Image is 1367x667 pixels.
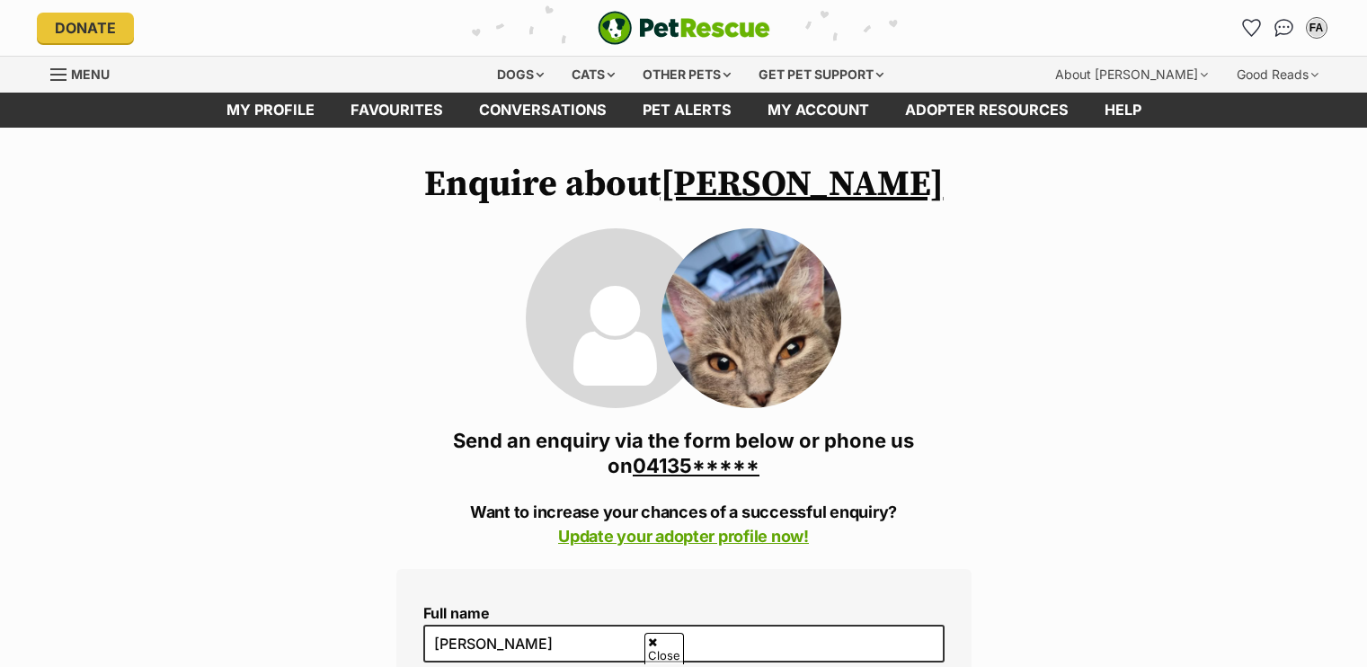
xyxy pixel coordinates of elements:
div: FA [1308,19,1326,37]
a: conversations [461,93,625,128]
a: [PERSON_NAME] [661,162,944,207]
ul: Account quick links [1238,13,1331,42]
button: My account [1302,13,1331,42]
a: My profile [209,93,333,128]
a: Donate [37,13,134,43]
img: chat-41dd97257d64d25036548639549fe6c8038ab92f7586957e7f3b1b290dea8141.svg [1274,19,1293,37]
label: Full name [423,605,945,621]
a: Favourites [333,93,461,128]
a: My account [750,93,887,128]
a: Pet alerts [625,93,750,128]
p: Want to increase your chances of a successful enquiry? [396,500,972,548]
a: Adopter resources [887,93,1087,128]
div: Get pet support [746,57,896,93]
div: Other pets [630,57,743,93]
input: E.g. Jimmy Chew [423,625,945,663]
span: Menu [71,67,110,82]
a: Conversations [1270,13,1299,42]
a: Favourites [1238,13,1266,42]
a: Help [1087,93,1159,128]
h1: Enquire about [396,164,972,205]
div: About [PERSON_NAME] [1043,57,1221,93]
span: Close [644,633,684,664]
a: Menu [50,57,122,89]
img: Trista [661,228,841,408]
img: logo-e224e6f780fb5917bec1dbf3a21bbac754714ae5b6737aabdf751b685950b380.svg [598,11,770,45]
a: PetRescue [598,11,770,45]
a: Update your adopter profile now! [558,527,809,546]
div: Dogs [484,57,556,93]
h3: Send an enquiry via the form below or phone us on [396,428,972,478]
div: Good Reads [1224,57,1331,93]
div: Cats [559,57,627,93]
